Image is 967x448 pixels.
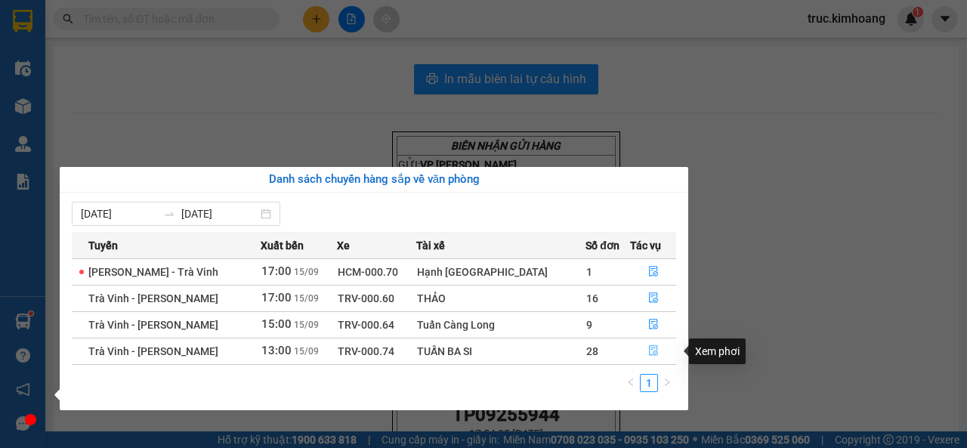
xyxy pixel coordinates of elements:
button: right [658,374,676,392]
div: Danh sách chuyến hàng sắp về văn phòng [72,171,676,189]
span: Tuyến [88,237,118,254]
div: Hạnh [GEOGRAPHIC_DATA] [417,264,585,280]
span: 15/09 [294,267,319,277]
a: 1 [641,375,657,391]
span: file-done [648,292,659,304]
span: left [626,378,635,387]
button: file-done [631,313,676,337]
span: Xe [337,237,350,254]
span: 28 [586,345,598,357]
span: Trà Vinh - [PERSON_NAME] [88,319,218,331]
button: file-done [631,260,676,284]
span: 17:00 [261,264,292,278]
span: HCM-000.70 [338,266,398,278]
span: right [663,378,672,387]
li: Previous Page [622,374,640,392]
span: Trà Vinh - [PERSON_NAME] [88,292,218,304]
span: swap-right [163,208,175,220]
li: 1 [640,374,658,392]
span: TRV-000.74 [338,345,394,357]
button: file-done [631,286,676,311]
div: Xem phơi [689,338,746,364]
span: 15/09 [294,346,319,357]
span: Tác vụ [630,237,661,254]
span: 15/09 [294,320,319,330]
span: TRV-000.64 [338,319,394,331]
span: to [163,208,175,220]
span: 9 [586,319,592,331]
div: TUẤN BA SI [417,343,585,360]
span: Trà Vinh - [PERSON_NAME] [88,345,218,357]
span: 16 [586,292,598,304]
span: Số đơn [585,237,619,254]
span: TRV-000.60 [338,292,394,304]
div: THẢO [417,290,585,307]
span: Xuất bến [261,237,304,254]
span: file-done [648,266,659,278]
span: 17:00 [261,291,292,304]
span: 13:00 [261,344,292,357]
span: file-done [648,319,659,331]
span: Tài xế [416,237,445,254]
span: 15/09 [294,293,319,304]
input: Đến ngày [181,205,258,222]
span: 1 [586,266,592,278]
div: Tuấn Càng Long [417,317,585,333]
span: file-done [648,345,659,357]
span: [PERSON_NAME] - Trà Vinh [88,266,218,278]
li: Next Page [658,374,676,392]
button: file-done [631,339,676,363]
span: 15:00 [261,317,292,331]
input: Từ ngày [81,205,157,222]
button: left [622,374,640,392]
